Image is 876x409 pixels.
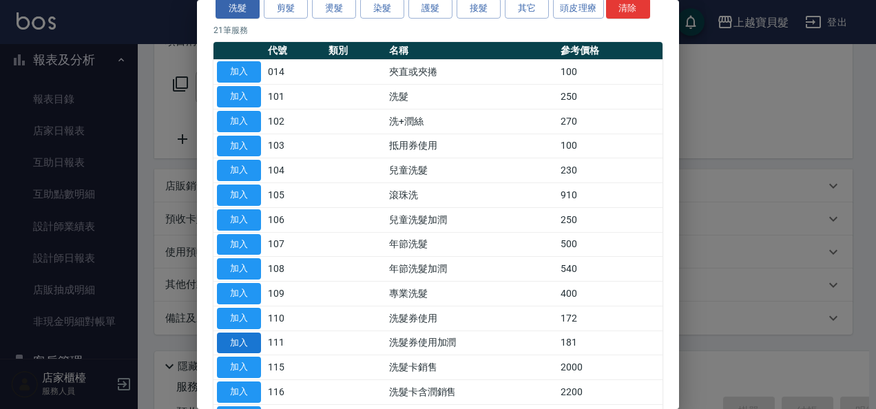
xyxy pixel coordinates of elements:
td: 兒童洗髮加潤 [386,207,558,232]
td: 洗+潤絲 [386,109,558,134]
p: 21 筆服務 [213,24,663,36]
button: 加入 [217,185,261,206]
button: 加入 [217,209,261,231]
button: 加入 [217,160,261,181]
th: 參考價格 [557,42,663,60]
button: 加入 [217,111,261,132]
button: 加入 [217,357,261,378]
button: 加入 [217,381,261,403]
td: 230 [557,158,663,183]
th: 代號 [264,42,325,60]
td: 2200 [557,380,663,405]
td: 年節洗髮 [386,232,558,257]
td: 110 [264,306,325,331]
td: 104 [264,158,325,183]
td: 夾直或夾捲 [386,60,558,85]
button: 加入 [217,333,261,354]
td: 101 [264,85,325,109]
td: 107 [264,232,325,257]
td: 540 [557,257,663,282]
td: 014 [264,60,325,85]
td: 270 [557,109,663,134]
td: 年節洗髮加潤 [386,257,558,282]
td: 洗髮卡銷售 [386,355,558,380]
button: 加入 [217,136,261,157]
td: 111 [264,331,325,355]
td: 108 [264,257,325,282]
td: 250 [557,85,663,109]
td: 172 [557,306,663,331]
td: 102 [264,109,325,134]
td: 洗髮券使用加潤 [386,331,558,355]
th: 名稱 [386,42,558,60]
td: 181 [557,331,663,355]
td: 400 [557,282,663,306]
button: 加入 [217,258,261,280]
td: 100 [557,60,663,85]
td: 109 [264,282,325,306]
button: 加入 [217,61,261,83]
td: 抵用券使用 [386,134,558,158]
td: 滾珠洗 [386,183,558,208]
button: 加入 [217,86,261,107]
td: 洗髮卡含潤銷售 [386,380,558,405]
th: 類別 [325,42,386,60]
td: 106 [264,207,325,232]
button: 加入 [217,283,261,304]
td: 105 [264,183,325,208]
button: 加入 [217,308,261,329]
td: 500 [557,232,663,257]
td: 洗髮券使用 [386,306,558,331]
button: 加入 [217,234,261,255]
td: 洗髮 [386,85,558,109]
td: 250 [557,207,663,232]
td: 兒童洗髮 [386,158,558,183]
td: 2000 [557,355,663,380]
td: 116 [264,380,325,405]
td: 專業洗髮 [386,282,558,306]
td: 910 [557,183,663,208]
td: 115 [264,355,325,380]
td: 100 [557,134,663,158]
td: 103 [264,134,325,158]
